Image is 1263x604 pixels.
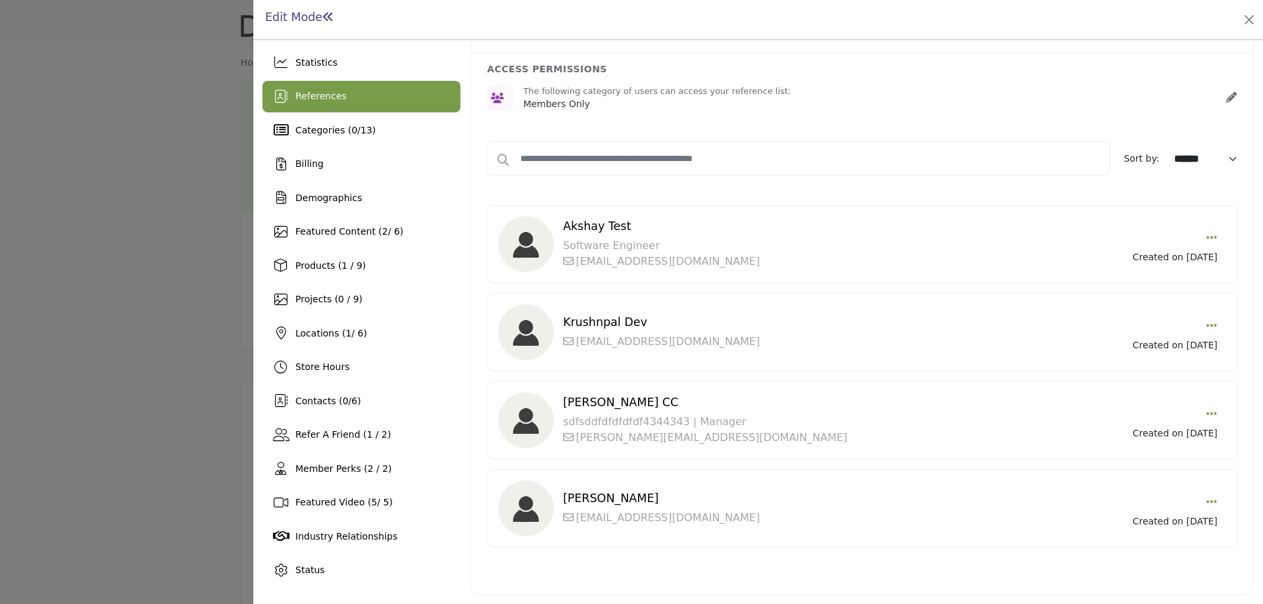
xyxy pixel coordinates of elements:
p: Created on [DATE] [1072,338,1217,352]
p: [EMAIL_ADDRESS][DOMAIN_NAME] [563,510,760,526]
span: Demographics [295,193,362,203]
span: 0 [343,396,349,406]
span: 5 [371,497,377,507]
span: Products (1 / 9) [295,260,366,271]
img: image [499,393,553,449]
h5: Akshay Test [563,220,760,233]
span: Refer A Friend (1 / 2) [295,429,391,440]
img: image [499,481,553,537]
span: Featured Content ( / 6) [295,226,403,237]
select: Default select example [1169,147,1245,170]
span: Billing [295,158,324,169]
span: Categories ( / ) [295,125,376,135]
label: Sort by: [1124,152,1162,166]
p: Created on [DATE] [1072,515,1217,528]
span: 0 [351,125,357,135]
p: Created on [DATE] [1072,250,1217,264]
span: Industry Relationships [295,531,397,542]
p: Created on [DATE] [1072,427,1217,440]
img: image [499,305,553,361]
div: Members Only [523,85,1216,112]
p: The following category of users can access your reference list: [523,85,1216,98]
p: [PERSON_NAME][EMAIL_ADDRESS][DOMAIN_NAME] [563,430,847,446]
button: Close [1240,11,1258,29]
span: 6 [351,396,357,406]
span: Statistics [295,57,337,68]
span: 13 [360,125,372,135]
span: Projects (0 / 9) [295,294,362,304]
span: Member Perks (2 / 2) [295,463,392,474]
img: image [499,217,553,273]
p: sdfsddfdfdfdfdf4344343 | Manager [563,414,847,430]
span: Featured Video ( / 5) [295,497,393,507]
h6: ACCESS PERMISSIONS [487,64,1237,75]
span: References [295,91,347,101]
h5: [PERSON_NAME] CC [563,396,847,409]
p: [EMAIL_ADDRESS][DOMAIN_NAME] [563,254,760,269]
span: Locations ( / 6) [295,328,367,338]
h5: Krushnpal Dev [563,315,760,329]
span: Contacts ( / ) [295,396,361,406]
span: Store Hours [295,361,349,372]
p: [EMAIL_ADDRESS][DOMAIN_NAME] [563,334,760,350]
span: 2 [382,226,388,237]
span: 1 [345,328,351,338]
span: Status [295,565,325,575]
p: Software Engineer [563,238,760,254]
h5: [PERSON_NAME] [563,492,760,505]
h1: Edit Mode [265,11,334,24]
